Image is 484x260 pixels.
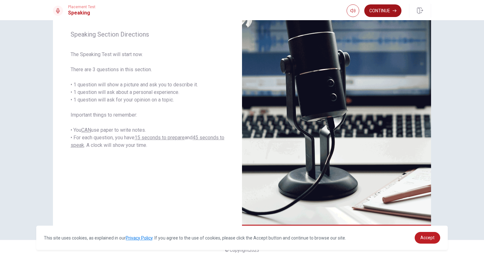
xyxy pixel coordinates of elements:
u: 15 seconds to prepare [135,135,185,141]
span: Speaking Section Directions [71,31,224,38]
div: cookieconsent [36,226,448,250]
h1: Speaking [68,9,95,17]
span: Accept [420,235,435,240]
span: Placement Test [68,5,95,9]
span: The Speaking Test will start now. There are 3 questions in this section. • 1 question will show a... [71,51,224,149]
a: dismiss cookie message [415,232,440,244]
button: Continue [364,4,401,17]
span: This site uses cookies, as explained in our . If you agree to the use of cookies, please click th... [44,235,346,240]
a: Privacy Policy [126,235,153,240]
span: © Copyright 2025 [225,248,259,253]
u: CAN [81,127,91,133]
